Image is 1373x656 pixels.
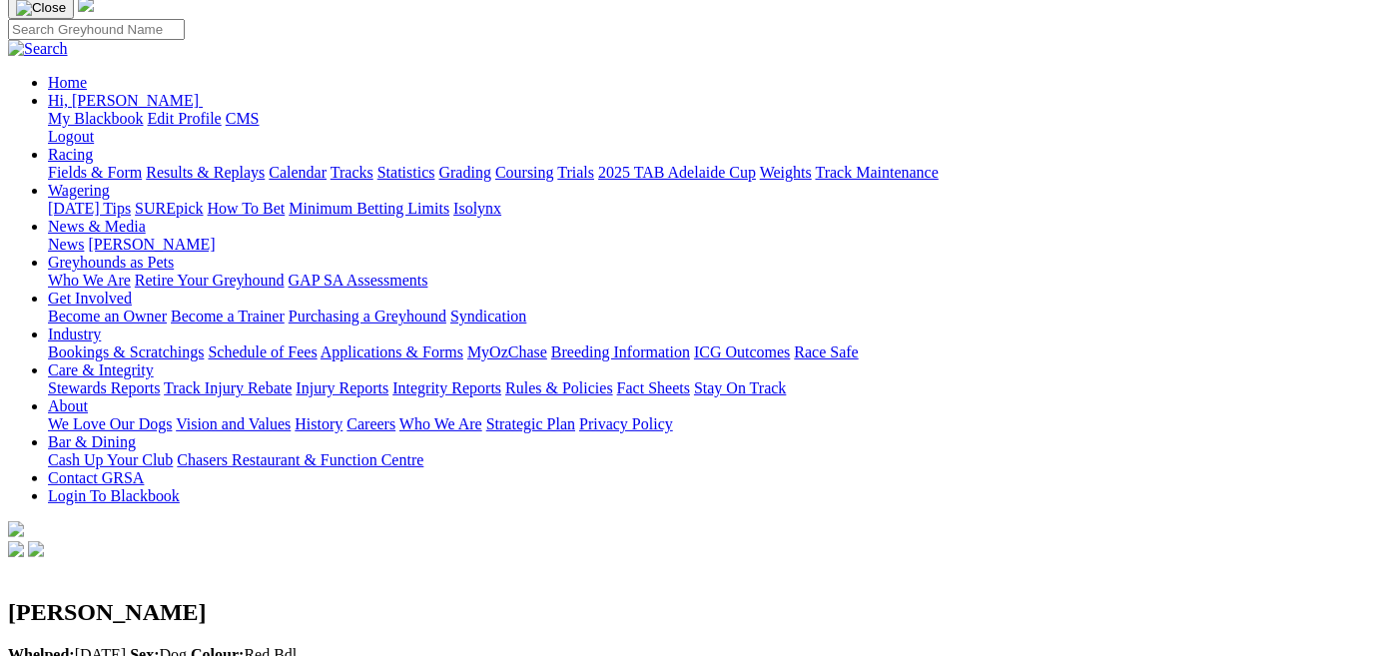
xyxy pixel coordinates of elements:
[439,164,491,181] a: Grading
[48,326,101,342] a: Industry
[48,272,1365,290] div: Greyhounds as Pets
[289,272,428,289] a: GAP SA Assessments
[48,218,146,235] a: News & Media
[486,415,575,432] a: Strategic Plan
[48,110,144,127] a: My Blackbook
[28,541,44,557] img: twitter.svg
[48,487,180,504] a: Login To Blackbook
[148,110,222,127] a: Edit Profile
[321,343,463,360] a: Applications & Forms
[48,128,94,145] a: Logout
[816,164,939,181] a: Track Maintenance
[760,164,812,181] a: Weights
[495,164,554,181] a: Coursing
[617,379,690,396] a: Fact Sheets
[694,343,790,360] a: ICG Outcomes
[377,164,435,181] a: Statistics
[48,343,1365,361] div: Industry
[226,110,260,127] a: CMS
[8,599,1365,626] h2: [PERSON_NAME]
[48,200,1365,218] div: Wagering
[505,379,613,396] a: Rules & Policies
[48,343,204,360] a: Bookings & Scratchings
[48,397,88,414] a: About
[467,343,547,360] a: MyOzChase
[48,92,203,109] a: Hi, [PERSON_NAME]
[48,164,1365,182] div: Racing
[269,164,327,181] a: Calendar
[557,164,594,181] a: Trials
[453,200,501,217] a: Isolynx
[48,290,132,307] a: Get Involved
[177,451,423,468] a: Chasers Restaurant & Function Centre
[48,379,1365,397] div: Care & Integrity
[135,200,203,217] a: SUREpick
[551,343,690,360] a: Breeding Information
[208,343,317,360] a: Schedule of Fees
[48,433,136,450] a: Bar & Dining
[48,164,142,181] a: Fields & Form
[48,361,154,378] a: Care & Integrity
[48,415,172,432] a: We Love Our Dogs
[289,308,446,325] a: Purchasing a Greyhound
[579,415,673,432] a: Privacy Policy
[48,469,144,486] a: Contact GRSA
[176,415,291,432] a: Vision and Values
[88,236,215,253] a: [PERSON_NAME]
[296,379,388,396] a: Injury Reports
[48,272,131,289] a: Who We Are
[8,521,24,537] img: logo-grsa-white.png
[295,415,343,432] a: History
[331,164,373,181] a: Tracks
[48,451,1365,469] div: Bar & Dining
[8,541,24,557] img: facebook.svg
[694,379,786,396] a: Stay On Track
[48,451,173,468] a: Cash Up Your Club
[208,200,286,217] a: How To Bet
[48,254,174,271] a: Greyhounds as Pets
[48,415,1365,433] div: About
[794,343,858,360] a: Race Safe
[346,415,395,432] a: Careers
[8,40,68,58] img: Search
[48,92,199,109] span: Hi, [PERSON_NAME]
[164,379,292,396] a: Track Injury Rebate
[48,236,1365,254] div: News & Media
[171,308,285,325] a: Become a Trainer
[48,379,160,396] a: Stewards Reports
[399,415,482,432] a: Who We Are
[48,200,131,217] a: [DATE] Tips
[48,308,167,325] a: Become an Owner
[8,19,185,40] input: Search
[289,200,449,217] a: Minimum Betting Limits
[48,308,1365,326] div: Get Involved
[146,164,265,181] a: Results & Replays
[48,74,87,91] a: Home
[135,272,285,289] a: Retire Your Greyhound
[598,164,756,181] a: 2025 TAB Adelaide Cup
[48,146,93,163] a: Racing
[392,379,501,396] a: Integrity Reports
[48,236,84,253] a: News
[450,308,526,325] a: Syndication
[48,182,110,199] a: Wagering
[48,110,1365,146] div: Hi, [PERSON_NAME]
